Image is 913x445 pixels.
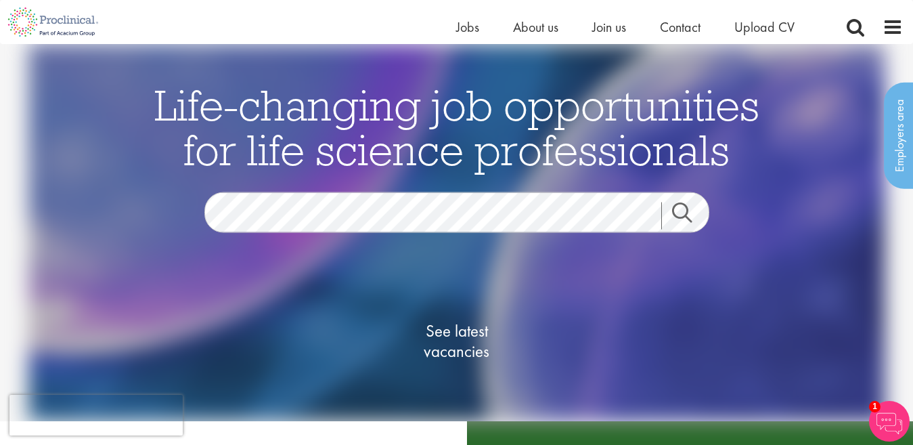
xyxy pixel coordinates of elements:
a: See latestvacancies [389,267,525,416]
a: Upload CV [734,18,795,36]
img: candidate home [28,44,885,421]
a: Contact [660,18,700,36]
span: Life-changing job opportunities for life science professionals [154,78,759,177]
span: See latest vacancies [389,321,525,362]
a: About us [513,18,558,36]
span: 1 [869,401,881,412]
a: Job search submit button [661,203,719,230]
iframe: reCAPTCHA [9,395,183,436]
a: Jobs [456,18,479,36]
a: Join us [592,18,626,36]
img: Chatbot [869,401,910,442]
